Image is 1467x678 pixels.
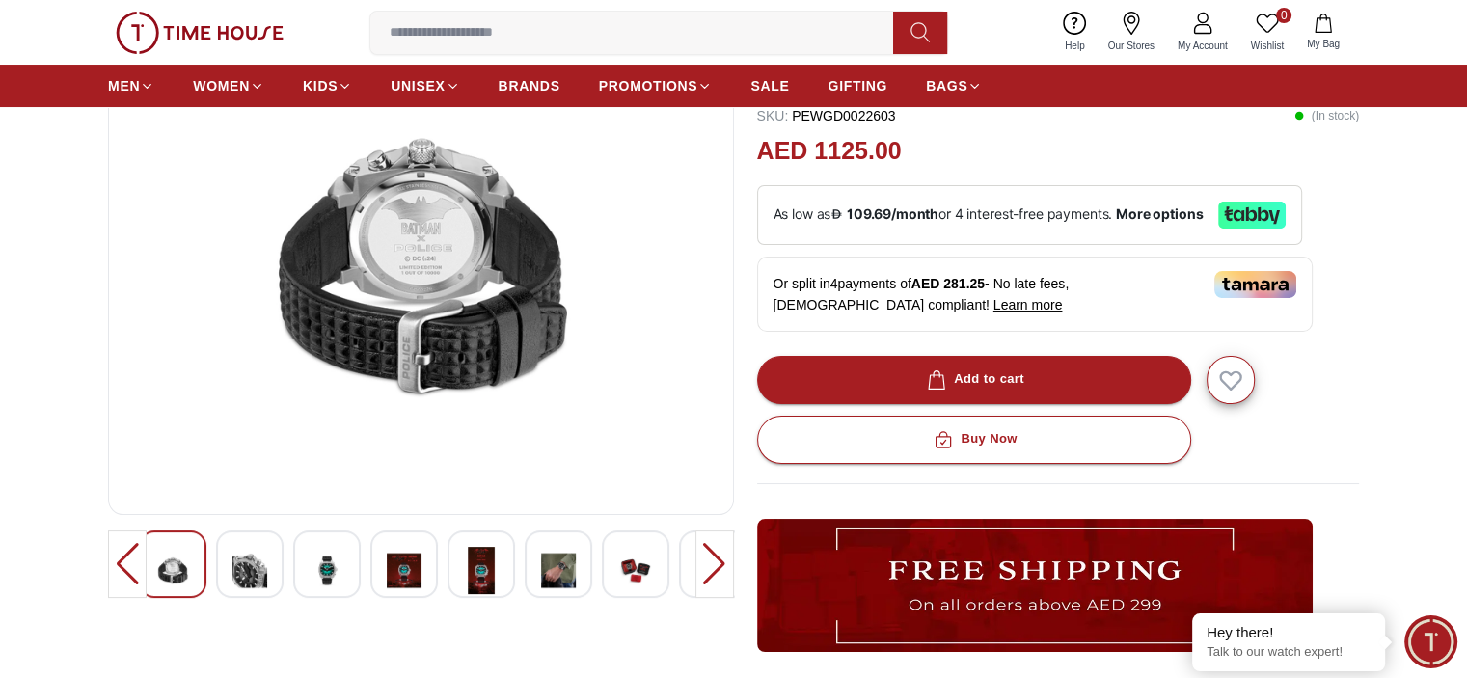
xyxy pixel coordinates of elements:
a: Our Stores [1097,8,1166,57]
img: POLICE BATMAN Men's Anolog Grey Dial Watch - PEWGD0022603 [387,547,421,594]
div: Chat Widget [1404,615,1457,668]
span: SALE [750,76,789,95]
img: POLICE BATMAN Men's Anolog Grey Dial Watch - PEWGD0022603 [541,547,576,594]
img: POLICE BATMAN Men's Anolog Grey Dial Watch - PEWGD0022603 [155,547,190,594]
img: ... [757,519,1313,652]
a: UNISEX [391,68,459,103]
span: PROMOTIONS [599,76,698,95]
img: POLICE BATMAN Men's Anolog Grey Dial Watch - PEWGD0022603 [232,547,267,594]
span: BAGS [926,76,967,95]
span: AED 281.25 [911,276,985,291]
a: MEN [108,68,154,103]
div: Add to cart [923,368,1024,391]
span: Our Stores [1100,39,1162,53]
span: My Account [1170,39,1236,53]
span: SKU : [757,108,789,123]
a: KIDS [303,68,352,103]
span: Wishlist [1243,39,1291,53]
a: SALE [750,68,789,103]
span: KIDS [303,76,338,95]
img: POLICE BATMAN Men's Anolog Grey Dial Watch - PEWGD0022603 [310,547,344,594]
p: Talk to our watch expert! [1207,644,1371,661]
h2: AED 1125.00 [757,133,902,170]
a: WOMEN [193,68,264,103]
img: POLICE BATMAN Men's Anolog Grey Dial Watch - PEWGD0022603 [124,36,718,499]
span: WOMEN [193,76,250,95]
span: MEN [108,76,140,95]
a: GIFTING [828,68,887,103]
span: 0 [1276,8,1291,23]
a: Help [1053,8,1097,57]
p: ( In stock ) [1294,106,1359,125]
a: 0Wishlist [1239,8,1295,57]
a: BRANDS [499,68,560,103]
img: Tamara [1214,271,1296,298]
span: My Bag [1299,37,1347,51]
button: Add to cart [757,356,1191,404]
span: Help [1057,39,1093,53]
span: GIFTING [828,76,887,95]
div: Hey there! [1207,623,1371,642]
img: ... [116,12,284,54]
span: Learn more [993,297,1063,312]
a: PROMOTIONS [599,68,713,103]
button: My Bag [1295,10,1351,55]
button: Buy Now [757,416,1191,464]
a: BAGS [926,68,982,103]
img: POLICE BATMAN Men's Anolog Grey Dial Watch - PEWGD0022603 [464,547,499,594]
img: POLICE BATMAN Men's Anolog Grey Dial Watch - PEWGD0022603 [618,547,653,594]
div: Or split in 4 payments of - No late fees, [DEMOGRAPHIC_DATA] compliant! [757,257,1313,332]
div: Buy Now [930,428,1017,450]
span: BRANDS [499,76,560,95]
p: PEWGD0022603 [757,106,896,125]
span: UNISEX [391,76,445,95]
